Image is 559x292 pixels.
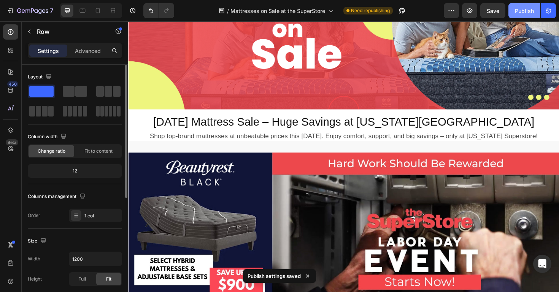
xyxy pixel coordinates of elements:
[28,276,42,282] div: Height
[227,7,229,15] span: /
[84,148,113,155] span: Fit to content
[143,3,174,18] div: Undo/Redo
[3,3,57,18] button: 7
[480,3,505,18] button: Save
[28,212,40,219] div: Order
[230,7,325,15] span: Mattresses on Sale at the SuperStore
[28,191,87,202] div: Columns management
[1,117,456,126] p: Shop top-brand mattresses at unbeatable prices this [DATE]. Enjoy comfort, support, and big savin...
[75,47,101,55] p: Advanced
[78,276,86,282] span: Full
[28,72,53,82] div: Layout
[29,166,121,176] div: 12
[128,21,559,292] iframe: Design area
[6,139,18,145] div: Beta
[28,236,48,246] div: Size
[533,255,551,273] div: Open Intercom Messenger
[487,8,499,14] span: Save
[515,7,534,15] div: Publish
[508,3,540,18] button: Publish
[38,47,59,55] p: Settings
[28,132,68,142] div: Column width
[28,255,40,262] div: Width
[69,252,122,266] input: Auto
[7,81,18,87] div: 450
[248,272,301,280] p: Publish settings saved
[106,276,111,282] span: Fit
[50,6,53,15] p: 7
[38,148,65,155] span: Change ratio
[351,7,390,14] span: Need republishing
[84,212,120,219] div: 1 col
[37,27,102,36] p: Row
